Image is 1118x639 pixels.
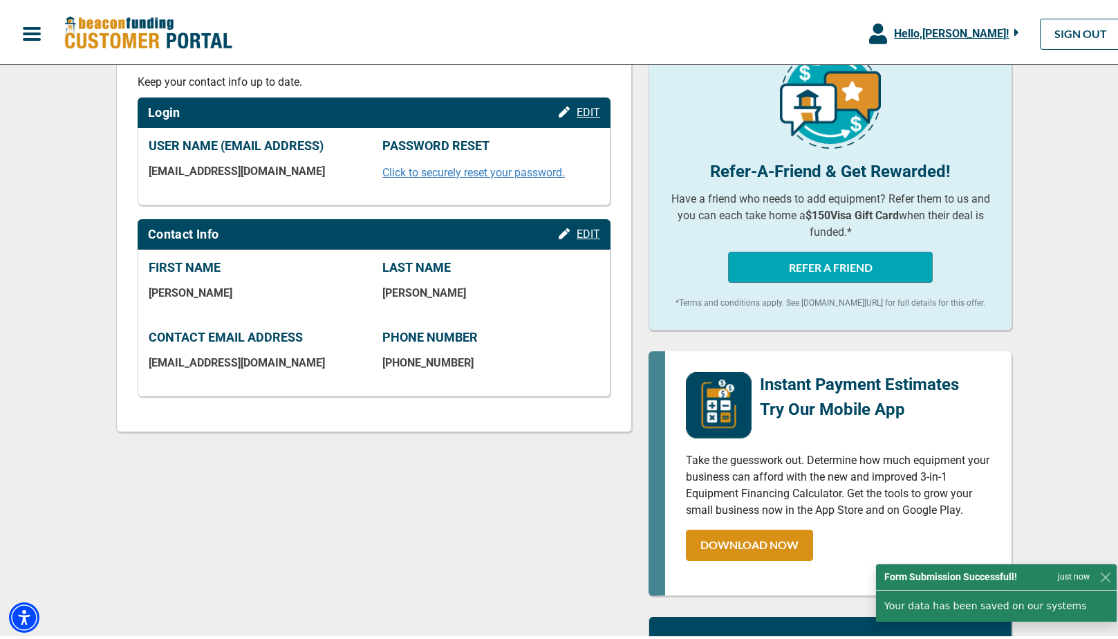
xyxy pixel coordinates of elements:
span: Hello, [PERSON_NAME] ! [894,24,1009,37]
p: Try Our Mobile App [760,394,959,419]
p: Instant Payment Estimates [760,369,959,394]
b: $150 Visa Gift Card [805,206,899,219]
p: [EMAIL_ADDRESS][DOMAIN_NAME] [149,353,366,367]
img: Beacon Funding Customer Portal Logo [64,13,232,48]
p: Take the guesswork out. Determine how much equipment your business can afford with the new and im... [686,450,991,516]
span: EDIT [577,225,600,238]
p: Keep your contact info up to date. [138,71,611,88]
p: [PERSON_NAME] [149,284,366,297]
img: mobile-app-logo.png [686,369,752,436]
img: refer-a-friend-icon.png [780,45,881,146]
p: [PERSON_NAME] [382,284,599,297]
p: [PHONE_NUMBER] [382,353,599,367]
h2: Contact Info [148,224,218,239]
p: FIRST NAME [149,257,366,272]
button: Close [1098,567,1112,582]
p: CONTACT EMAIL ADDRESS [149,327,366,342]
p: [EMAIL_ADDRESS][DOMAIN_NAME] [149,162,366,175]
p: Refer-A-Friend & Get Rewarded! [670,156,991,181]
p: PHONE NUMBER [382,327,599,342]
a: Click to securely reset your password. [382,163,565,176]
p: LAST NAME [382,257,599,272]
a: DOWNLOAD NOW [686,527,813,558]
button: REFER A FRIEND [728,249,933,280]
strong: Form Submission Successfull! [884,567,1017,582]
small: just now [1058,568,1090,580]
h2: Login [148,102,180,118]
div: Accessibility Menu [9,600,39,630]
p: Have a friend who needs to add equipment? Refer them to us and you can each take home a when thei... [670,188,991,238]
p: USER NAME (EMAIL ADDRESS) [149,136,366,151]
div: Your data has been saved on our systems [876,588,1117,619]
p: *Terms and conditions apply. See [DOMAIN_NAME][URL] for full details for this offer. [670,294,991,306]
span: EDIT [577,103,600,116]
p: PASSWORD RESET [382,136,599,151]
